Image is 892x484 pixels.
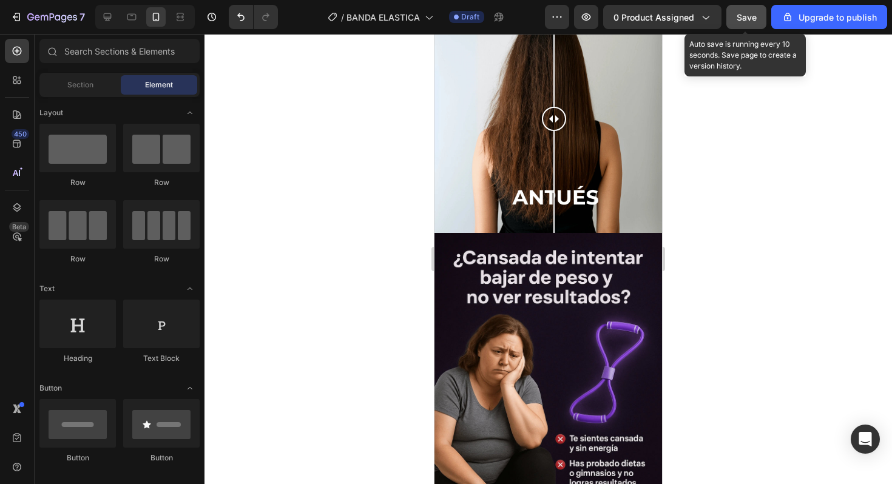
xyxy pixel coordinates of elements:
div: Button [39,452,116,463]
span: Toggle open [180,103,200,123]
button: 0 product assigned [603,5,721,29]
div: Row [123,177,200,188]
span: Toggle open [180,378,200,398]
span: 0 product assigned [613,11,694,24]
button: Save [726,5,766,29]
span: Toggle open [180,279,200,298]
span: Element [145,79,173,90]
div: Heading [39,353,116,364]
div: Upgrade to publish [782,11,877,24]
div: Open Intercom Messenger [851,425,880,454]
p: 7 [79,10,85,24]
span: Text [39,283,55,294]
div: Row [39,254,116,264]
div: 450 [12,129,29,139]
div: Row [39,177,116,188]
span: Draft [461,12,479,22]
span: Section [67,79,93,90]
div: Row [123,254,200,264]
input: Search Sections & Elements [39,39,200,63]
button: Upgrade to publish [771,5,887,29]
span: BANDA ELASTICA [346,11,420,24]
div: Button [123,452,200,463]
div: Undo/Redo [229,5,278,29]
span: Button [39,383,62,394]
div: Text Block [123,353,200,364]
button: 7 [5,5,90,29]
span: Layout [39,107,63,118]
span: Save [737,12,757,22]
div: Beta [9,222,29,232]
span: / [341,11,344,24]
iframe: Design area [434,34,662,484]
